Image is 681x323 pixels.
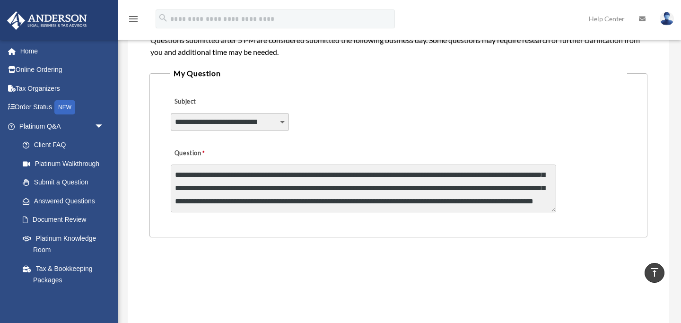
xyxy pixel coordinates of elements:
a: Client FAQ [13,136,118,155]
i: search [158,13,168,23]
legend: My Question [170,67,627,80]
a: Platinum Knowledge Room [13,229,118,259]
i: vertical_align_top [649,267,660,278]
label: Question [171,147,244,160]
div: NEW [54,100,75,114]
span: arrow_drop_down [95,117,113,136]
a: Platinum Q&Aarrow_drop_down [7,117,118,136]
a: Land Trust & Deed Forum [13,289,118,320]
a: Tax Organizers [7,79,118,98]
a: Answered Questions [13,192,118,210]
a: menu [128,17,139,25]
a: Order StatusNEW [7,98,118,117]
iframe: reCAPTCHA [152,267,296,304]
a: Tax & Bookkeeping Packages [13,259,118,289]
img: User Pic [660,12,674,26]
label: Subject [171,96,261,109]
a: Document Review [13,210,118,229]
a: Platinum Walkthrough [13,154,118,173]
a: Online Ordering [7,61,118,79]
i: menu [128,13,139,25]
img: Anderson Advisors Platinum Portal [4,11,90,30]
a: vertical_align_top [645,263,664,283]
a: Home [7,42,118,61]
a: Submit a Question [13,173,113,192]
